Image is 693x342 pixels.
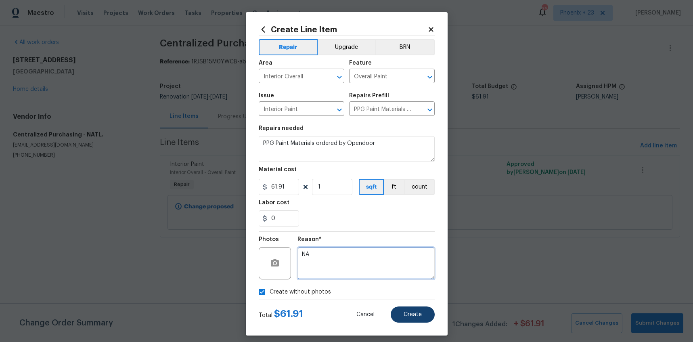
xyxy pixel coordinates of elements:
button: Create [391,306,435,323]
span: Cancel [356,312,375,318]
h5: Reason* [297,237,321,242]
h5: Issue [259,93,274,99]
h5: Photos [259,237,279,242]
textarea: NA [297,247,435,279]
button: Repair [259,39,318,55]
button: Open [334,71,345,83]
h5: Repairs needed [259,126,304,131]
button: Cancel [343,306,387,323]
span: Create [404,312,422,318]
button: Open [424,104,435,115]
textarea: PPG Paint Materials ordered by Opendoor [259,136,435,162]
button: Upgrade [318,39,375,55]
h5: Labor cost [259,200,289,206]
button: Open [334,104,345,115]
button: ft [384,179,404,195]
h2: Create Line Item [259,25,427,34]
h5: Feature [349,60,372,66]
button: Open [424,71,435,83]
div: Total [259,310,303,319]
span: $ 61.91 [274,309,303,319]
button: count [404,179,435,195]
h5: Material cost [259,167,297,172]
button: BRN [375,39,435,55]
span: Create without photos [270,288,331,296]
h5: Repairs Prefill [349,93,389,99]
button: sqft [359,179,384,195]
h5: Area [259,60,272,66]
